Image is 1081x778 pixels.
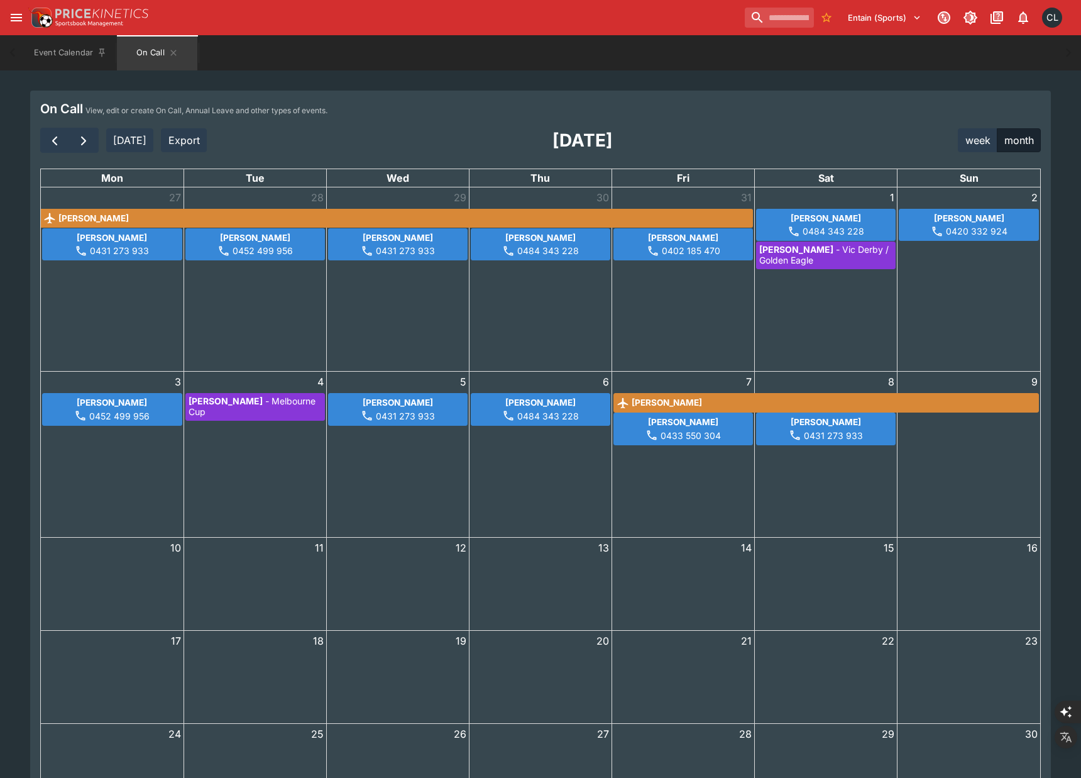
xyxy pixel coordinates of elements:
[233,244,293,257] p: 0452 499 956
[186,229,324,260] div: Wyman Chen on call 0452 499 956
[1038,4,1066,31] button: Chad Liu
[886,372,897,392] a: November 8, 2025
[744,372,754,392] a: November 7, 2025
[612,537,755,630] td: November 14, 2025
[184,631,326,724] td: November 18, 2025
[1029,187,1040,208] a: November 2, 2025
[614,229,752,260] div: Sergi Montanes on call 0402 185 470
[220,233,290,243] b: [PERSON_NAME]
[759,244,833,255] b: [PERSON_NAME]
[517,244,579,257] p: 0484 343 228
[168,538,184,558] a: November 10, 2025
[552,127,613,153] h2: [DATE]
[85,104,327,117] p: View, edit or create On Call, Annual Leave and other types of events.
[661,429,721,442] p: 0433 550 304
[326,372,469,538] td: November 5, 2025
[612,631,755,724] td: November 21, 2025
[28,5,53,30] img: PriceKinetics Logo
[363,233,433,243] b: [PERSON_NAME]
[41,372,184,538] td: November 3, 2025
[69,128,99,153] button: Next month
[58,212,129,225] b: [PERSON_NAME]
[469,372,612,538] td: November 6, 2025
[612,187,755,372] td: October 31, 2025
[99,169,126,187] a: Monday
[648,233,718,243] b: [PERSON_NAME]
[648,417,718,427] b: [PERSON_NAME]
[879,631,897,651] a: November 22, 2025
[312,538,326,558] a: November 11, 2025
[897,372,1040,538] td: November 9, 2025
[451,724,469,744] a: November 26, 2025
[469,631,612,724] td: November 20, 2025
[1042,8,1062,28] div: Chad Liu
[745,8,814,28] input: search
[957,169,981,187] a: Sunday
[897,631,1040,724] td: November 23, 2025
[505,233,576,243] b: [PERSON_NAME]
[117,35,197,70] button: On Call
[55,21,123,26] img: Sportsbook Management
[881,538,897,558] a: November 15, 2025
[326,187,469,372] td: October 29, 2025
[600,372,612,392] a: November 6, 2025
[41,187,184,372] td: October 27, 2025
[41,209,752,227] div: Tofayel on leave until 2025-11-01
[505,397,576,408] b: [PERSON_NAME]
[614,413,752,444] div: Chad Liu on call 0433 550 304
[5,6,28,29] button: open drawer
[737,724,754,744] a: November 28, 2025
[662,244,720,257] p: 0402 185 470
[958,128,997,153] button: week
[899,209,1038,240] div: Tofayel on call 0420 332 924
[946,225,1007,238] p: 0420 332 924
[41,631,184,724] td: November 17, 2025
[469,537,612,630] td: November 13, 2025
[755,187,897,372] td: November 1, 2025
[997,128,1041,153] button: month
[77,397,147,408] b: [PERSON_NAME]
[934,213,1004,223] b: [PERSON_NAME]
[453,631,469,651] a: November 19, 2025
[791,417,861,427] b: [PERSON_NAME]
[757,242,895,269] p: Josh Drayton - Vic Derby / Golden Eagle
[184,372,326,538] td: November 4, 2025
[471,229,610,260] div: Mitch Carter on call 0484 343 228
[816,8,837,28] button: No Bookmarks
[738,631,754,651] a: November 21, 2025
[329,394,467,425] div: Josh Drayton on call 0431 273 933
[897,187,1040,372] td: November 2, 2025
[755,372,897,538] td: November 8, 2025
[517,409,579,423] p: 0484 343 228
[243,169,267,187] a: Tuesday
[326,537,469,630] td: November 12, 2025
[89,409,150,423] p: 0452 499 956
[161,128,207,153] button: Export
[167,187,184,208] a: October 27, 2025
[614,394,1038,411] div: Micheal Lee on leave until 2025-11-10
[612,372,755,538] td: November 7, 2025
[43,394,182,425] div: Wyman Chen on call 0452 499 956
[40,128,70,153] button: Previous month
[959,6,982,29] button: Toggle light/dark mode
[451,187,469,208] a: October 29, 2025
[933,6,955,29] button: Connected to PK
[897,537,1040,630] td: November 16, 2025
[40,101,83,117] h4: On Call
[310,631,326,651] a: November 18, 2025
[363,397,433,408] b: [PERSON_NAME]
[840,8,929,28] button: Select Tenant
[632,396,702,409] b: [PERSON_NAME]
[804,429,863,442] p: 0431 273 933
[168,631,184,651] a: November 17, 2025
[41,537,184,630] td: November 10, 2025
[384,169,412,187] a: Wednesday
[469,187,612,372] td: October 30, 2025
[471,394,610,425] div: Mitch Carter on call 0484 343 228
[186,394,324,420] p: Josh Drayton - Melbourne Cup
[595,724,612,744] a: November 27, 2025
[1012,6,1034,29] button: Notifications
[376,244,435,257] p: 0431 273 933
[1029,372,1040,392] a: November 9, 2025
[315,372,326,392] a: November 4, 2025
